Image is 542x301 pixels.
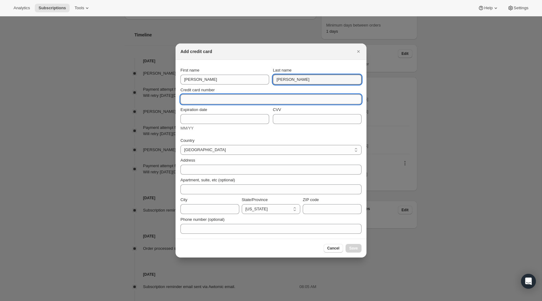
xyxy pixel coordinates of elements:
span: Tools [75,6,84,10]
span: Phone number (optional) [180,217,224,222]
span: Settings [514,6,528,10]
span: City [180,197,187,202]
span: ZIP code [303,197,319,202]
button: Settings [504,4,532,12]
button: Tools [71,4,94,12]
button: Analytics [10,4,34,12]
button: Cancel [324,244,343,253]
span: First name [180,68,199,72]
span: Credit card number [180,88,215,92]
span: State/Province [242,197,268,202]
button: Subscriptions [35,4,70,12]
button: Help [474,4,502,12]
span: Address [180,158,195,163]
span: Subscriptions [38,6,66,10]
div: Open Intercom Messenger [521,274,536,289]
button: Close [354,47,363,56]
span: Last name [273,68,292,72]
h2: Add credit card [180,48,212,55]
span: CVV [273,107,281,112]
span: Country [180,138,195,143]
span: Expiration date [180,107,207,112]
span: Analytics [14,6,30,10]
span: Cancel [327,246,339,251]
span: MM/YY [180,126,194,130]
span: Apartment, suite, etc (optional) [180,178,235,182]
span: Help [484,6,492,10]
